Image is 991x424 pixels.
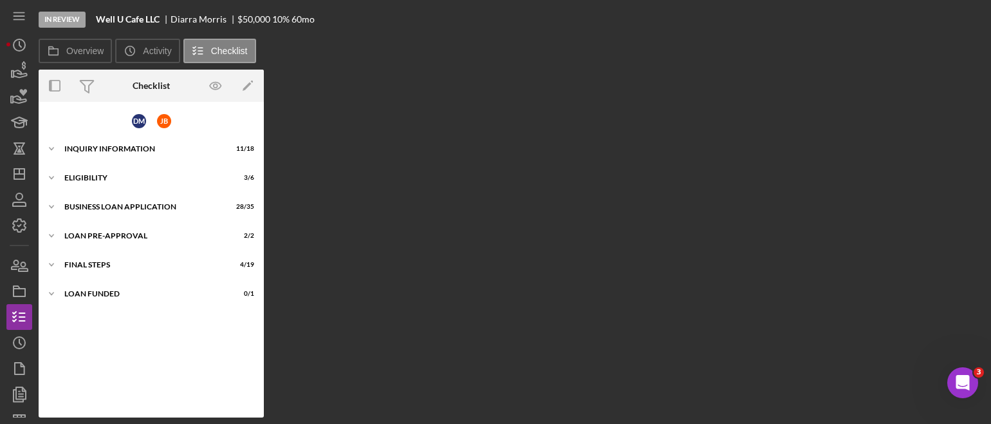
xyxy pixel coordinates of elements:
[133,81,170,91] div: Checklist
[64,232,222,240] div: LOAN PRE-APPROVAL
[231,174,254,182] div: 3 / 6
[974,367,984,378] span: 3
[231,145,254,153] div: 11 / 18
[231,290,254,298] div: 0 / 1
[272,14,290,24] div: 10 %
[231,232,254,240] div: 2 / 2
[39,39,112,63] button: Overview
[64,174,222,182] div: ELIGIBILITY
[143,46,171,56] label: Activity
[66,46,104,56] label: Overview
[64,290,222,298] div: LOAN FUNDED
[231,261,254,269] div: 4 / 19
[211,46,248,56] label: Checklist
[947,367,978,398] iframe: Intercom live chat
[115,39,180,63] button: Activity
[157,114,171,128] div: J B
[64,261,222,269] div: FINAL STEPS
[292,14,315,24] div: 60 mo
[231,203,254,211] div: 28 / 35
[64,145,222,153] div: INQUIRY INFORMATION
[183,39,256,63] button: Checklist
[64,203,222,211] div: BUSINESS LOAN APPLICATION
[132,114,146,128] div: D M
[39,12,86,28] div: In Review
[171,14,237,24] div: Diarra Morris
[237,14,270,24] span: $50,000
[96,14,160,24] b: Well U Cafe LLC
